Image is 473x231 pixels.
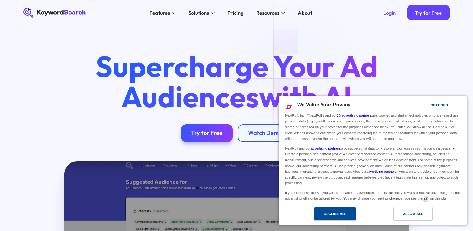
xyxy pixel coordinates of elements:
[337,114,372,117] a: 20 advertising partners
[284,144,462,187] div: NextRoll and our process personal data to: ● Store and/or access information on a device; ● Creat...
[224,8,247,18] a: Pricing
[284,188,462,202] div: If you select Decline All, you will still be able to view content on this site and you will still...
[284,112,462,142] div: NextRoll, Inc. ("NextRoll") and our use cookies and similar technologies on this site and use per...
[227,9,243,17] div: Pricing
[431,102,448,109] div: Settings
[256,9,279,17] div: Resources
[297,102,351,107] span: We Value Your Privacy
[84,51,389,111] h1: Supercharge Your Ad Audiences
[407,5,450,20] a: Try for Free
[150,9,170,17] div: Features
[311,146,341,150] a: advertising partners
[383,10,396,16] div: Login
[415,10,442,16] div: Try for Free
[294,8,316,18] a: About
[376,5,404,20] a: Login
[324,210,346,217] div: Decline All
[259,78,352,115] span: with AI
[283,207,373,224] a: Decline All
[366,170,397,173] a: advertising partners
[298,9,312,17] div: About
[373,207,463,224] a: Allow All
[403,210,423,217] div: Allow All
[181,124,233,142] a: Try for Free
[188,9,209,17] div: Solutions
[191,130,222,137] div: Try for Free
[420,100,435,112] a: Settings
[248,130,282,137] div: Watch Demo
